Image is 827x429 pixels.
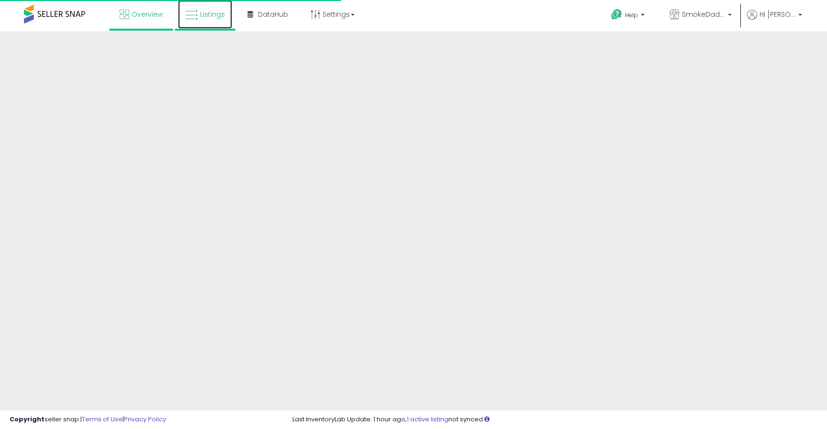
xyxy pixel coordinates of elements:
i: Click here to read more about un-synced listings. [484,416,490,422]
i: Get Help [611,9,623,21]
span: SmokeDaddy LLC [682,10,725,19]
a: Help [603,1,654,31]
span: Listings [200,10,225,19]
a: Hi [PERSON_NAME] [747,10,802,31]
div: Last InventoryLab Update: 1 hour ago, not synced. [292,415,817,424]
div: seller snap | | [10,415,166,424]
span: Help [625,11,638,19]
span: Overview [132,10,163,19]
a: Terms of Use [82,415,123,424]
a: Privacy Policy [124,415,166,424]
a: 1 active listing [407,415,448,424]
span: DataHub [258,10,288,19]
strong: Copyright [10,415,45,424]
span: Hi [PERSON_NAME] [760,10,795,19]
